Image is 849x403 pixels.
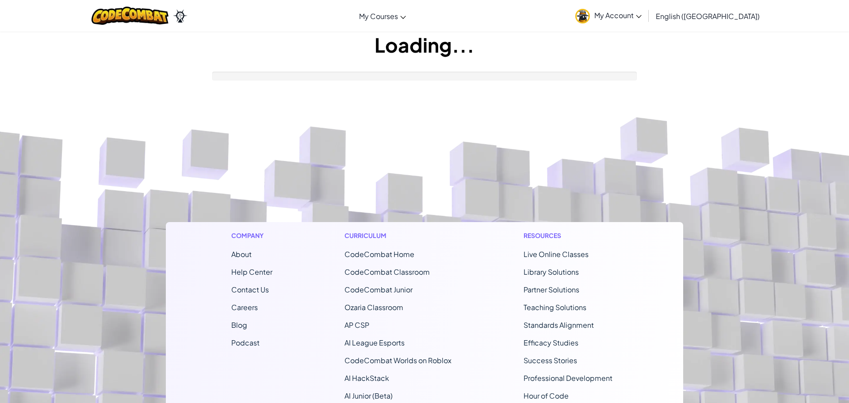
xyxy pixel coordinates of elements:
a: Efficacy Studies [524,338,578,347]
a: Blog [231,320,247,330]
span: My Account [594,11,642,20]
a: Help Center [231,267,272,276]
a: AI League Esports [344,338,405,347]
h1: Curriculum [344,231,451,240]
a: English ([GEOGRAPHIC_DATA]) [651,4,764,28]
span: English ([GEOGRAPHIC_DATA]) [656,12,760,21]
img: CodeCombat logo [92,7,169,25]
h1: Company [231,231,272,240]
a: Podcast [231,338,260,347]
a: CodeCombat Junior [344,285,413,294]
a: Standards Alignment [524,320,594,330]
a: Partner Solutions [524,285,579,294]
span: Contact Us [231,285,269,294]
a: Live Online Classes [524,249,589,259]
a: Professional Development [524,373,612,383]
h1: Resources [524,231,618,240]
img: Ozaria [173,9,187,23]
a: About [231,249,252,259]
img: avatar [575,9,590,23]
a: AP CSP [344,320,369,330]
a: Careers [231,303,258,312]
a: Success Stories [524,356,577,365]
span: My Courses [359,12,398,21]
a: Hour of Code [524,391,569,400]
a: Ozaria Classroom [344,303,403,312]
a: AI Junior (Beta) [344,391,393,400]
a: AI HackStack [344,373,389,383]
a: Teaching Solutions [524,303,586,312]
a: My Courses [355,4,410,28]
span: CodeCombat Home [344,249,414,259]
a: CodeCombat Worlds on Roblox [344,356,451,365]
a: My Account [571,2,646,30]
a: Library Solutions [524,267,579,276]
a: CodeCombat Classroom [344,267,430,276]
